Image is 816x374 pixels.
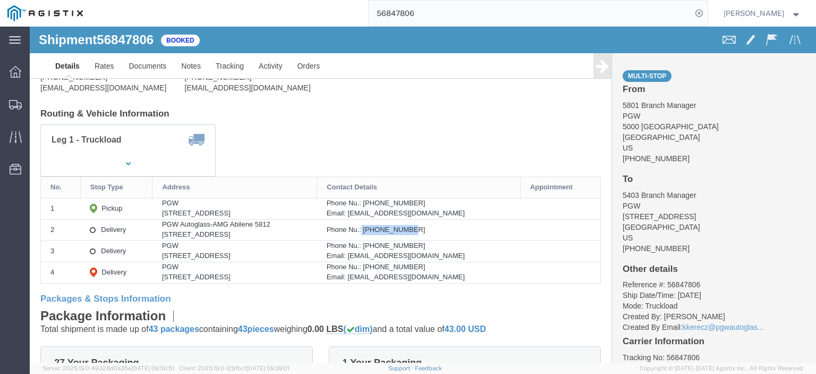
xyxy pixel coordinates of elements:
[640,364,803,373] span: Copyright © [DATE]-[DATE] Agistix Inc., All Rights Reserved
[724,7,784,19] span: Jesse Jordan
[369,1,692,26] input: Search for shipment number, reference number
[42,365,174,371] span: Server: 2025.19.0-49328d0a35e
[131,365,174,371] span: [DATE] 09:50:51
[723,7,802,20] button: [PERSON_NAME]
[388,365,415,371] a: Support
[30,27,816,363] iframe: FS Legacy Container
[246,365,290,371] span: [DATE] 09:39:01
[179,365,290,371] span: Client: 2025.19.0-129fbcf
[7,5,83,21] img: logo
[415,365,442,371] a: Feedback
